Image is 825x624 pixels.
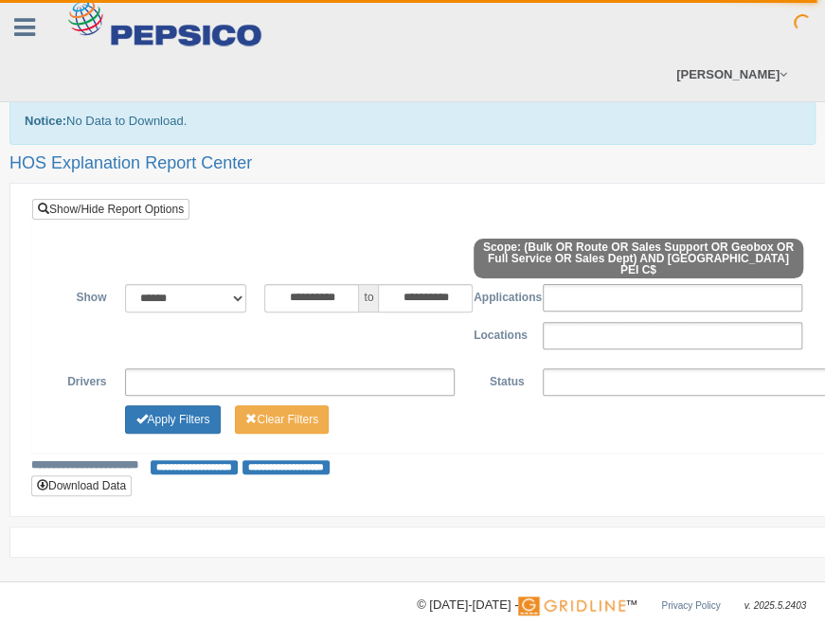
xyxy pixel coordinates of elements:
a: Privacy Policy [661,600,720,611]
span: to [359,284,378,312]
b: Notice: [25,114,66,128]
a: Show/Hide Report Options [32,199,189,220]
button: Change Filter Options [235,405,329,434]
label: Locations [464,322,533,345]
label: Status [464,368,533,391]
label: Applications [464,284,533,307]
label: Show [46,284,116,307]
a: [PERSON_NAME] [667,47,797,101]
button: Change Filter Options [125,405,220,434]
button: Download Data [31,475,132,496]
label: Drivers [46,368,116,391]
h2: HOS Explanation Report Center [9,154,816,173]
span: Scope: (Bulk OR Route OR Sales Support OR Geobox OR Full Service OR Sales Dept) AND [GEOGRAPHIC_D... [474,239,803,278]
img: Gridline [518,597,625,615]
div: © [DATE]-[DATE] - ™ [417,596,806,615]
span: v. 2025.5.2403 [744,600,806,611]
